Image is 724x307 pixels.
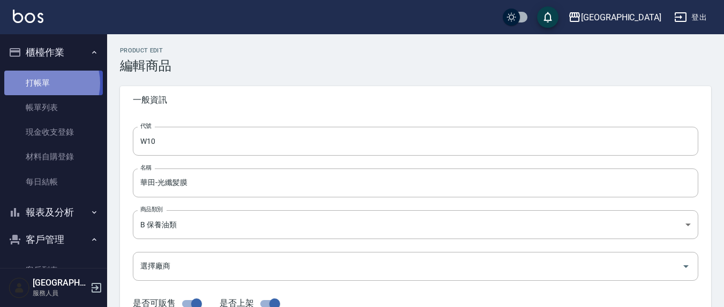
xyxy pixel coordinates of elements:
a: 客戶列表 [4,258,103,282]
button: 櫃檯作業 [4,39,103,66]
label: 商品類別 [140,205,163,213]
button: Open [677,258,695,275]
button: save [537,6,559,28]
h5: [GEOGRAPHIC_DATA] [33,278,87,288]
a: 打帳單 [4,71,103,95]
a: 每日結帳 [4,170,103,194]
a: 材料自購登錄 [4,144,103,169]
label: 名稱 [140,164,152,172]
span: 一般資訊 [133,95,698,105]
h3: 編輯商品 [120,58,711,73]
p: 服務人員 [33,288,87,298]
a: 帳單列表 [4,95,103,120]
h2: Product Edit [120,47,711,54]
label: 代號 [140,122,152,130]
button: 登出 [670,7,711,27]
div: B 保養油類 [133,210,698,239]
button: [GEOGRAPHIC_DATA] [564,6,666,28]
button: 報表及分析 [4,198,103,226]
img: Person [9,277,30,298]
img: Logo [13,10,43,23]
div: [GEOGRAPHIC_DATA] [581,11,661,24]
button: 客戶管理 [4,226,103,254]
a: 現金收支登錄 [4,120,103,144]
